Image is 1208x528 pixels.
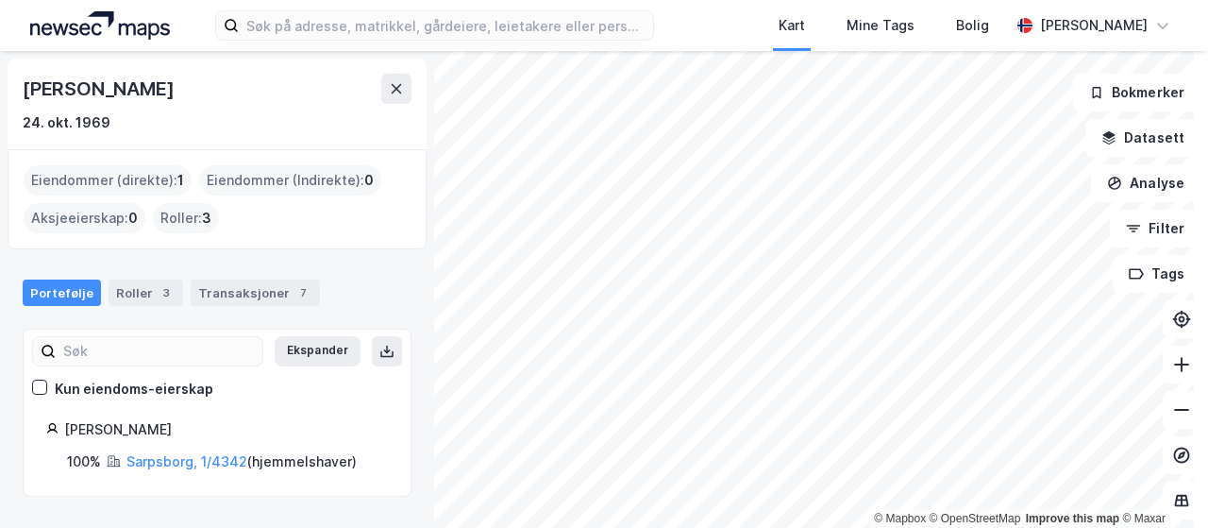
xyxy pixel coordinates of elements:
div: 3 [157,283,176,302]
a: Sarpsborg, 1/4342 [126,453,247,469]
div: Transaksjoner [191,280,320,306]
span: 1 [177,169,184,192]
a: Mapbox [874,512,926,525]
button: Ekspander [275,336,361,366]
div: Aksjeeierskap : [24,203,145,233]
input: Søk på adresse, matrikkel, gårdeiere, leietakere eller personer [239,11,653,40]
input: Søk [56,337,262,366]
div: Mine Tags [847,14,914,37]
div: Roller : [153,203,219,233]
div: [PERSON_NAME] [23,74,177,104]
div: ( hjemmelshaver ) [126,451,357,473]
div: Eiendommer (Indirekte) : [199,165,381,196]
button: Analyse [1091,164,1200,202]
a: Improve this map [1026,512,1119,525]
span: 0 [128,207,138,230]
button: Filter [1110,210,1200,247]
div: 7 [294,283,312,302]
button: Datasett [1085,119,1200,157]
div: 100% [67,451,101,473]
div: Kontrollprogram for chat [1114,437,1208,528]
div: Eiendommer (direkte) : [24,165,192,196]
button: Bokmerker [1073,74,1200,111]
iframe: Chat Widget [1114,437,1208,528]
button: Tags [1113,255,1200,293]
span: 0 [364,169,374,192]
div: Portefølje [23,280,101,306]
div: [PERSON_NAME] [64,418,388,441]
div: 24. okt. 1969 [23,111,110,134]
img: logo.a4113a55bc3d86da70a041830d287a7e.svg [30,11,170,40]
a: OpenStreetMap [930,512,1021,525]
div: Kun eiendoms-eierskap [55,378,213,400]
div: Bolig [956,14,989,37]
div: Kart [779,14,805,37]
span: 3 [202,207,211,230]
div: [PERSON_NAME] [1040,14,1148,37]
div: Roller [109,280,183,306]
